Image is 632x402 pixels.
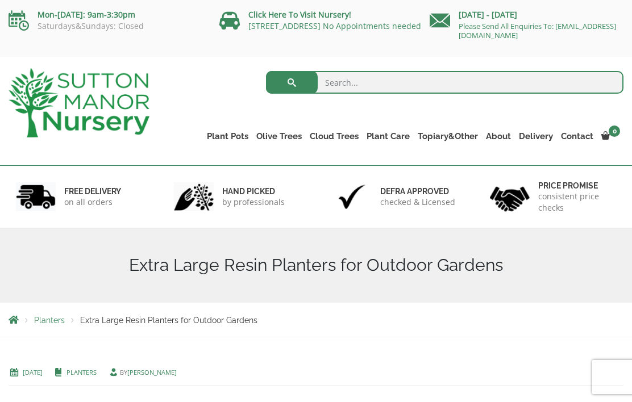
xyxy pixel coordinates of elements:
[9,68,149,137] img: logo
[222,186,285,196] h6: hand picked
[538,191,616,213] p: consistent price checks
[414,128,482,144] a: Topiary&Other
[16,182,56,211] img: 1.jpg
[459,21,616,40] a: Please Send All Enquiries To: [EMAIL_ADDRESS][DOMAIN_NAME]
[515,128,557,144] a: Delivery
[174,182,214,211] img: 2.jpg
[363,128,414,144] a: Plant Care
[306,128,363,144] a: Cloud Trees
[380,186,455,196] h6: Defra approved
[108,368,177,376] span: by
[80,316,257,325] span: Extra Large Resin Planters for Outdoor Gardens
[203,128,252,144] a: Plant Pots
[127,368,177,376] a: [PERSON_NAME]
[538,181,616,191] h6: Price promise
[9,315,623,324] nav: Breadcrumbs
[266,71,623,94] input: Search...
[597,128,623,144] a: 0
[64,186,121,196] h6: FREE DELIVERY
[248,9,351,20] a: Click Here To Visit Nursery!
[9,22,202,31] p: Saturdays&Sundays: Closed
[248,20,421,31] a: [STREET_ADDRESS] No Appointments needed
[332,182,372,211] img: 3.jpg
[222,196,285,208] p: by professionals
[9,8,202,22] p: Mon-[DATE]: 9am-3:30pm
[482,128,515,144] a: About
[430,8,623,22] p: [DATE] - [DATE]
[23,368,43,376] a: [DATE]
[609,125,620,137] span: 0
[380,196,455,208] p: checked & Licensed
[490,179,530,214] img: 4.jpg
[66,368,97,376] a: Planters
[557,128,597,144] a: Contact
[64,196,121,208] p: on all orders
[9,255,623,275] h1: Extra Large Resin Planters for Outdoor Gardens
[252,128,306,144] a: Olive Trees
[34,316,65,325] a: Planters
